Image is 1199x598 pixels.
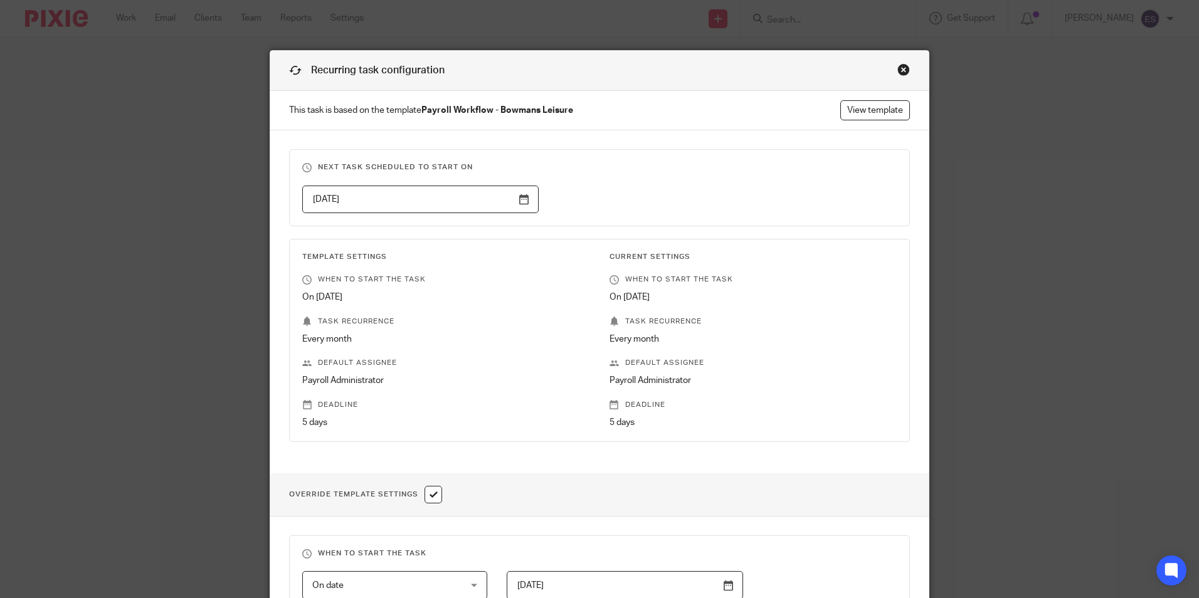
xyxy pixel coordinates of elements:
p: 5 days [610,416,897,429]
h3: When to start the task [302,548,897,559]
p: When to start the task [610,275,897,285]
p: Default assignee [610,358,897,368]
h1: Recurring task configuration [289,63,445,78]
div: Close this dialog window [897,63,910,76]
h3: Template Settings [302,252,589,262]
a: View template [840,100,910,120]
p: Task recurrence [610,317,897,327]
h1: Override Template Settings [289,486,442,503]
p: On [DATE] [610,291,897,303]
p: Default assignee [302,358,589,368]
p: Every month [302,333,589,345]
p: Payroll Administrator [610,374,897,387]
p: On [DATE] [302,291,589,303]
h3: Next task scheduled to start on [302,162,897,172]
p: Deadline [302,400,589,410]
strong: Payroll Workflow - Bowmans Leisure [421,106,573,115]
h3: Current Settings [610,252,897,262]
p: 5 days [302,416,589,429]
span: On date [312,581,344,590]
p: Task recurrence [302,317,589,327]
p: When to start the task [302,275,589,285]
p: Deadline [610,400,897,410]
span: This task is based on the template [289,104,573,117]
p: Payroll Administrator [302,374,589,387]
p: Every month [610,333,897,345]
